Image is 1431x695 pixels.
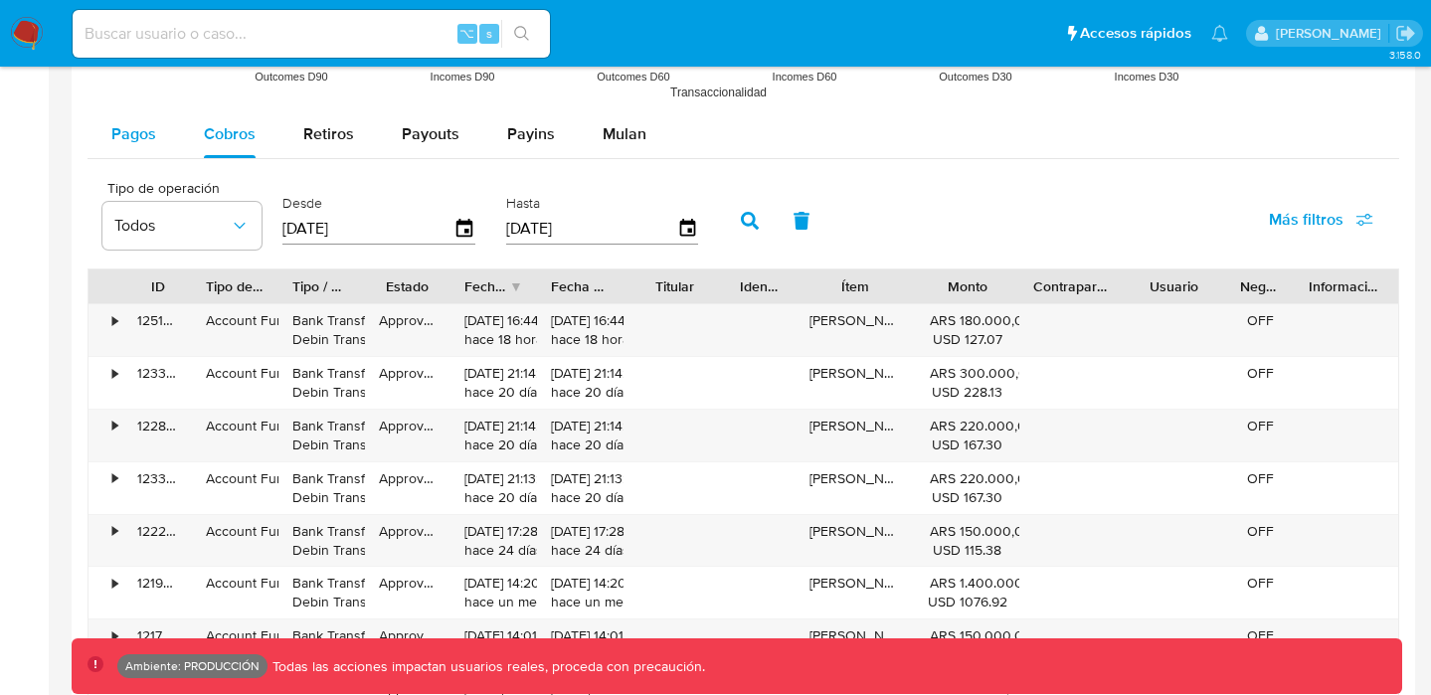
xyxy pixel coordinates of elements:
[268,657,705,676] p: Todas las acciones impactan usuarios reales, proceda con precaución.
[1395,23,1416,44] a: Salir
[486,24,492,43] span: s
[1211,25,1228,42] a: Notificaciones
[1276,24,1388,43] p: franco.barberis@mercadolibre.com
[501,20,542,48] button: search-icon
[459,24,474,43] span: ⌥
[125,662,260,670] p: Ambiente: PRODUCCIÓN
[73,21,550,47] input: Buscar usuario o caso...
[1080,23,1191,44] span: Accesos rápidos
[1389,47,1421,63] span: 3.158.0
